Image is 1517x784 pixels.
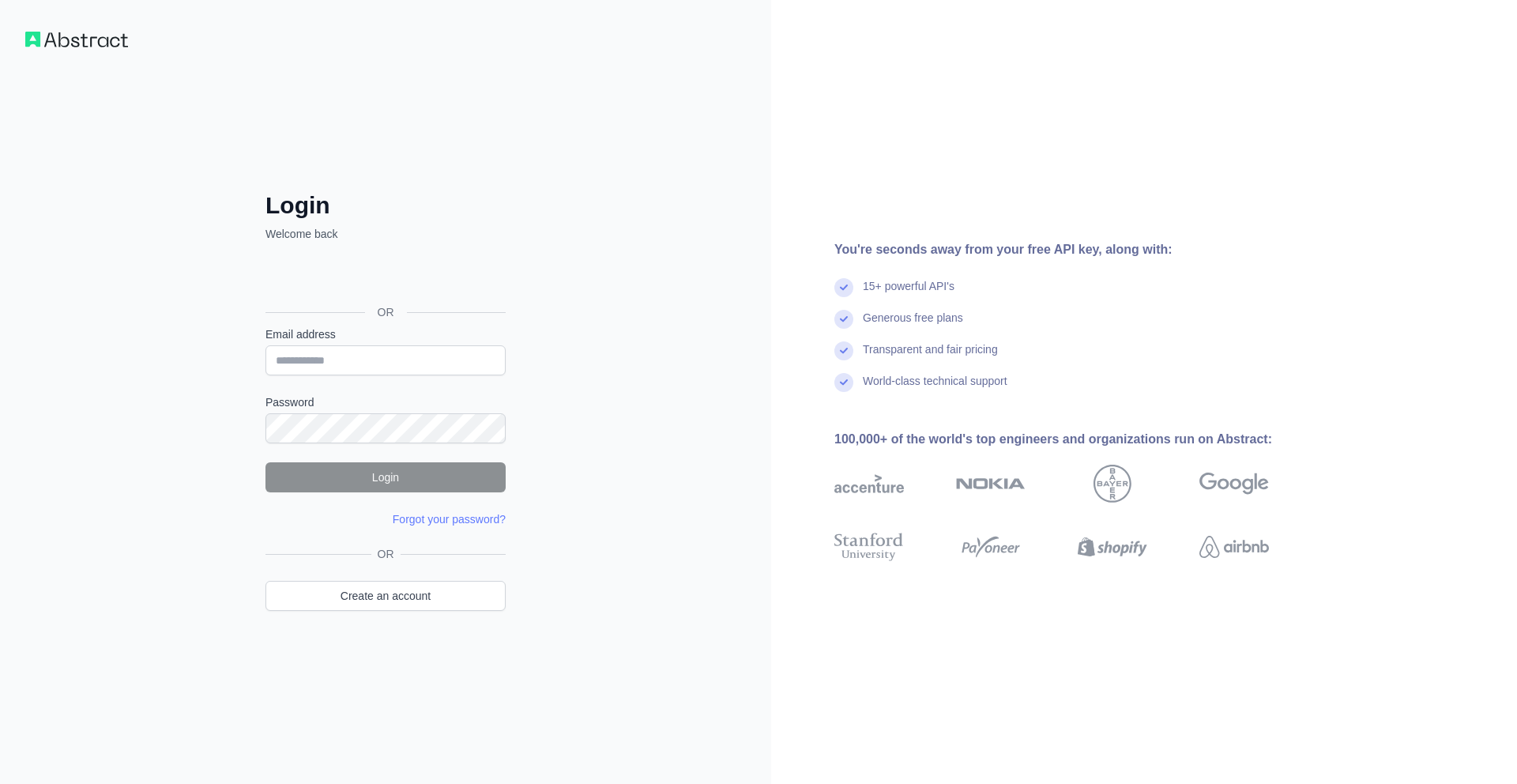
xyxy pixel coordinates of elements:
[863,341,998,373] div: Transparent and fair pricing
[834,430,1319,449] div: 100,000+ of the world's top engineers and organizations run on Abstract:
[834,341,853,360] img: check mark
[834,465,904,503] img: accenture
[265,462,506,492] button: Login
[863,310,963,341] div: Generous free plans
[834,373,853,392] img: check mark
[1199,465,1269,503] img: google
[1078,530,1147,564] img: shopify
[265,226,506,242] p: Welcome back
[265,326,506,342] label: Email address
[365,304,407,320] span: OR
[834,310,853,329] img: check mark
[258,259,510,294] iframe: Tlačidlo Prihlásiť sa účtom Google
[265,191,506,220] h2: Login
[1094,465,1131,503] img: bayer
[834,278,853,297] img: check mark
[956,530,1026,564] img: payoneer
[265,581,506,611] a: Create an account
[265,394,506,410] label: Password
[834,530,904,564] img: stanford university
[371,546,401,562] span: OR
[393,513,506,526] a: Forgot your password?
[863,278,954,310] div: 15+ powerful API's
[863,373,1007,405] div: World-class technical support
[25,32,128,47] img: Workflow
[956,465,1026,503] img: nokia
[834,240,1319,259] div: You're seconds away from your free API key, along with:
[1199,530,1269,564] img: airbnb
